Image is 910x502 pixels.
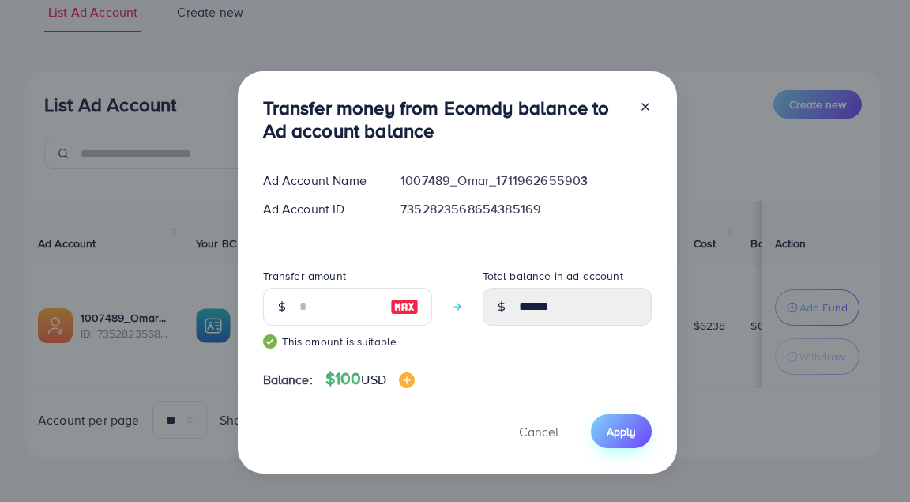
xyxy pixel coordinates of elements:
[250,200,389,218] div: Ad Account ID
[361,371,385,388] span: USD
[390,297,419,316] img: image
[388,172,664,190] div: 1007489_Omar_1711962655903
[607,424,636,440] span: Apply
[263,334,432,349] small: This amount is suitable
[519,423,558,440] span: Cancel
[843,431,898,490] iframe: Chat
[263,334,277,349] img: guide
[591,414,652,448] button: Apply
[388,200,664,218] div: 7352823568654385169
[263,96,626,142] h3: Transfer money from Ecomdy balance to Ad account balance
[263,371,313,389] span: Balance:
[399,372,415,388] img: image
[483,268,623,284] label: Total balance in ad account
[499,414,578,448] button: Cancel
[325,369,415,389] h4: $100
[250,172,389,190] div: Ad Account Name
[263,268,346,284] label: Transfer amount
